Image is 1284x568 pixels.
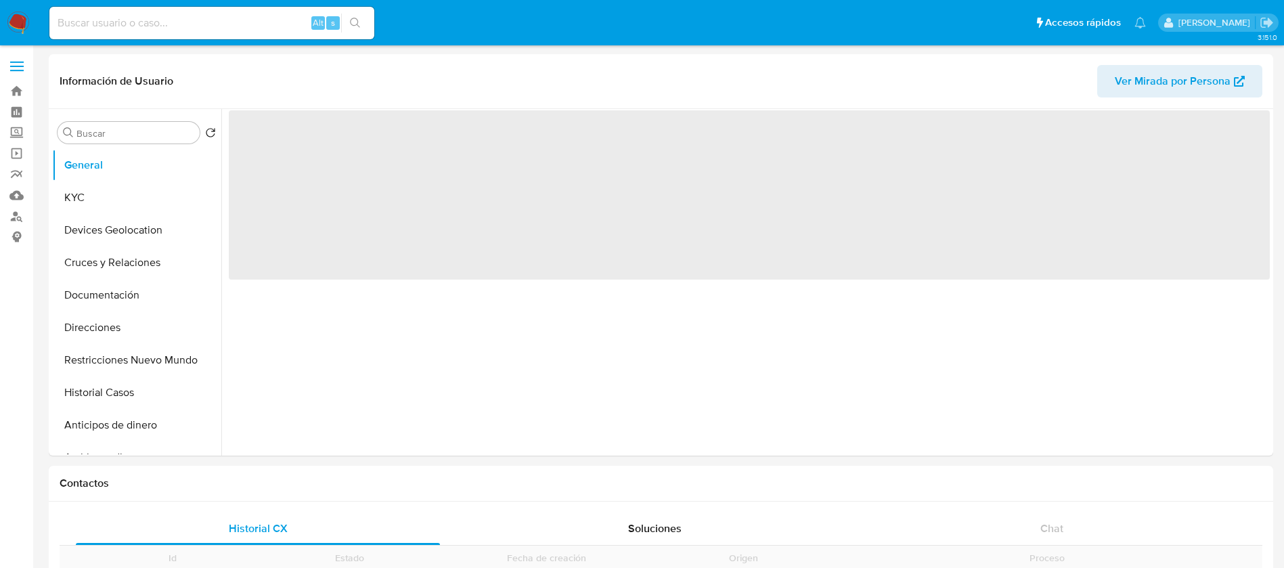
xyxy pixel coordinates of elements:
[49,14,374,32] input: Buscar usuario o caso...
[1040,521,1063,536] span: Chat
[205,127,216,142] button: Volver al orden por defecto
[52,279,221,311] button: Documentación
[1045,16,1121,30] span: Accesos rápidos
[1134,17,1146,28] a: Notificaciones
[60,477,1262,490] h1: Contactos
[52,344,221,376] button: Restricciones Nuevo Mundo
[52,214,221,246] button: Devices Geolocation
[52,181,221,214] button: KYC
[1260,16,1274,30] a: Salir
[52,246,221,279] button: Cruces y Relaciones
[1115,65,1231,97] span: Ver Mirada por Persona
[313,16,324,29] span: Alt
[52,311,221,344] button: Direcciones
[331,16,335,29] span: s
[52,441,221,474] button: Archivos adjuntos
[60,74,173,88] h1: Información de Usuario
[229,521,288,536] span: Historial CX
[1178,16,1255,29] p: alicia.aldreteperez@mercadolibre.com.mx
[52,409,221,441] button: Anticipos de dinero
[52,149,221,181] button: General
[628,521,682,536] span: Soluciones
[63,127,74,138] button: Buscar
[229,110,1270,280] span: ‌
[76,127,194,139] input: Buscar
[341,14,369,32] button: search-icon
[1097,65,1262,97] button: Ver Mirada por Persona
[52,376,221,409] button: Historial Casos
